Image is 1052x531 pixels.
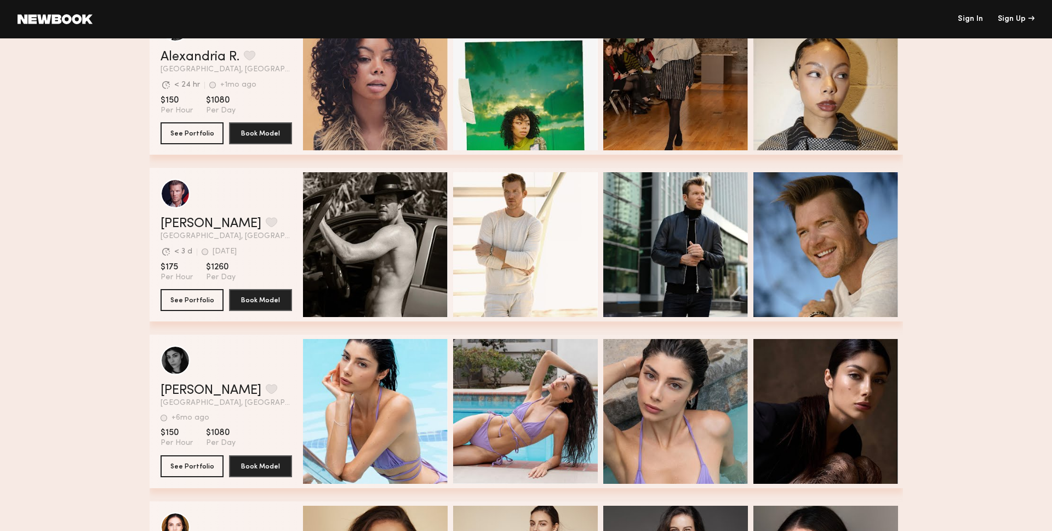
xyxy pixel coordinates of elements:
[206,427,236,438] span: $1080
[229,455,292,477] button: Book Model
[206,438,236,448] span: Per Day
[174,248,192,256] div: < 3 d
[161,122,224,144] button: See Portfolio
[161,50,239,64] a: Alexandria R.
[206,273,236,283] span: Per Day
[161,427,193,438] span: $150
[161,217,261,230] a: [PERSON_NAME]
[229,122,292,144] button: Book Model
[161,106,193,116] span: Per Hour
[206,106,236,116] span: Per Day
[161,95,193,106] span: $150
[220,81,256,89] div: +1mo ago
[229,289,292,311] button: Book Model
[213,248,237,256] div: [DATE]
[161,262,193,273] span: $175
[206,262,236,273] span: $1260
[161,233,292,240] span: [GEOGRAPHIC_DATA], [GEOGRAPHIC_DATA]
[161,273,193,283] span: Per Hour
[161,455,224,477] button: See Portfolio
[958,15,983,23] a: Sign In
[174,81,200,89] div: < 24 hr
[161,438,193,448] span: Per Hour
[998,15,1034,23] div: Sign Up
[161,384,261,397] a: [PERSON_NAME]
[171,414,209,422] div: +6mo ago
[161,399,292,407] span: [GEOGRAPHIC_DATA], [GEOGRAPHIC_DATA]
[161,66,292,74] span: [GEOGRAPHIC_DATA], [GEOGRAPHIC_DATA]
[161,289,224,311] button: See Portfolio
[206,95,236,106] span: $1080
